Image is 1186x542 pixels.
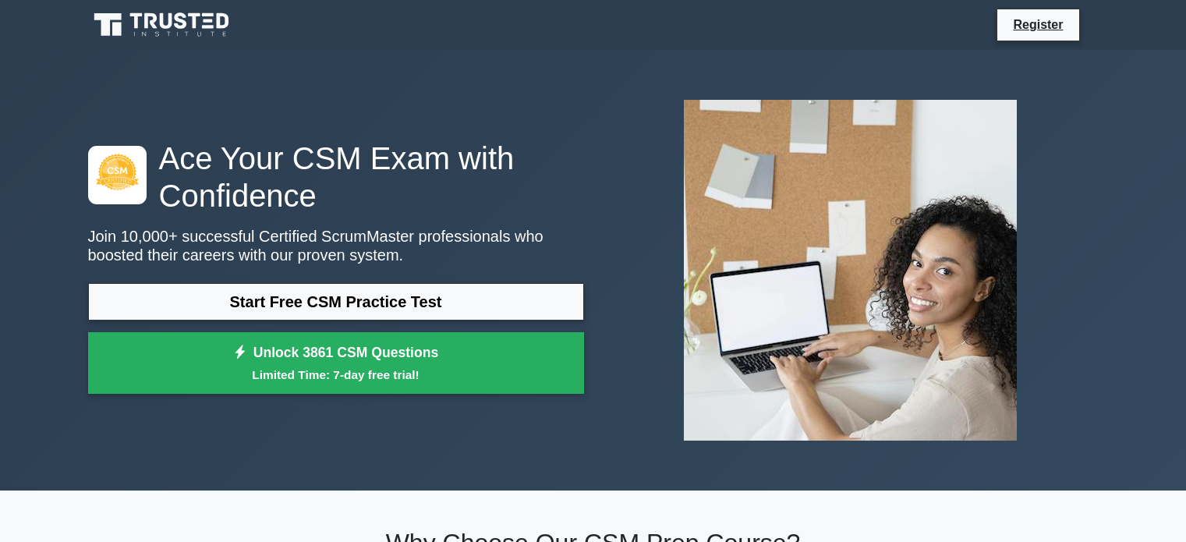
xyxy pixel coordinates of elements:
[88,227,584,264] p: Join 10,000+ successful Certified ScrumMaster professionals who boosted their careers with our pr...
[88,332,584,395] a: Unlock 3861 CSM QuestionsLimited Time: 7-day free trial!
[88,283,584,321] a: Start Free CSM Practice Test
[108,366,565,384] small: Limited Time: 7-day free trial!
[88,140,584,214] h1: Ace Your CSM Exam with Confidence
[1004,15,1072,34] a: Register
